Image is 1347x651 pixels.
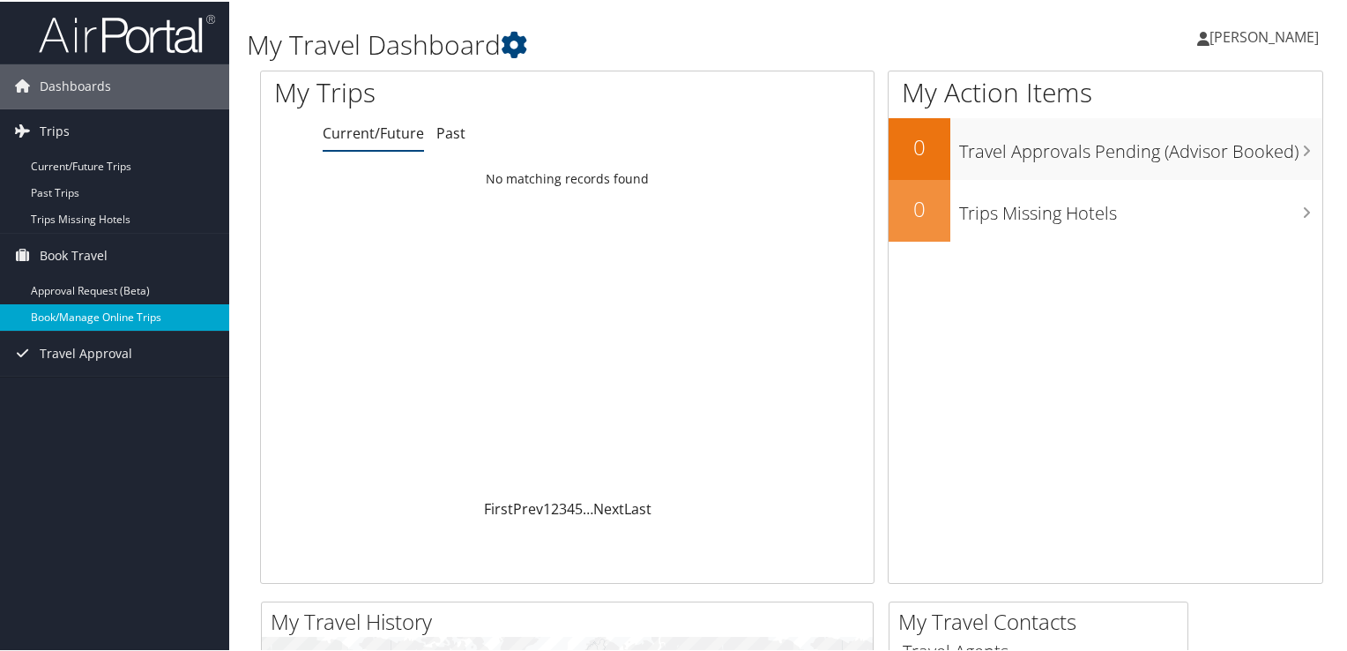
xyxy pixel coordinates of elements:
a: First [484,498,513,517]
a: 0Trips Missing Hotels [889,178,1322,240]
a: Prev [513,498,543,517]
h2: My Travel Contacts [898,605,1187,635]
span: … [583,498,593,517]
a: 2 [551,498,559,517]
h3: Travel Approvals Pending (Advisor Booked) [959,129,1322,162]
span: Book Travel [40,232,108,276]
span: Dashboards [40,63,111,107]
a: [PERSON_NAME] [1197,9,1336,62]
img: airportal-logo.png [39,11,215,53]
a: 3 [559,498,567,517]
a: 1 [543,498,551,517]
span: Trips [40,108,70,152]
h2: My Travel History [271,605,873,635]
td: No matching records found [261,161,874,193]
a: 5 [575,498,583,517]
a: Next [593,498,624,517]
h1: My Action Items [889,72,1322,109]
h3: Trips Missing Hotels [959,191,1322,224]
h2: 0 [889,192,950,222]
a: 4 [567,498,575,517]
h2: 0 [889,131,950,161]
a: Last [624,498,651,517]
span: Travel Approval [40,330,132,374]
a: 0Travel Approvals Pending (Advisor Booked) [889,116,1322,178]
a: Current/Future [323,122,424,141]
h1: My Travel Dashboard [247,25,973,62]
h1: My Trips [274,72,606,109]
a: Past [436,122,465,141]
span: [PERSON_NAME] [1209,26,1319,45]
